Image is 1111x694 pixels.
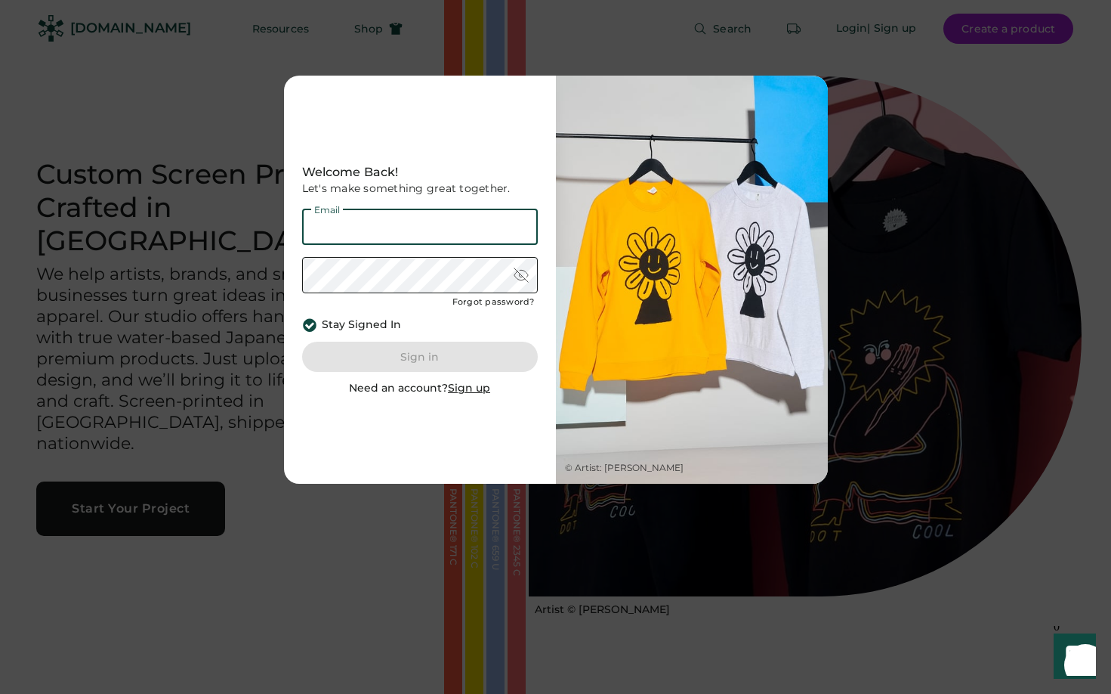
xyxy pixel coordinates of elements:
[302,342,538,372] button: Sign in
[311,206,343,215] div: Email
[556,76,828,484] img: Web-Rendered_Studio-51sRGB.jpg
[302,163,538,181] div: Welcome Back!
[349,381,490,396] div: Need an account?
[1039,626,1104,691] iframe: Front Chat
[565,462,684,475] div: © Artist: [PERSON_NAME]
[448,381,490,395] u: Sign up
[302,181,538,197] div: Let's make something great together.
[322,318,401,333] div: Stay Signed In
[452,296,535,308] div: Forgot password?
